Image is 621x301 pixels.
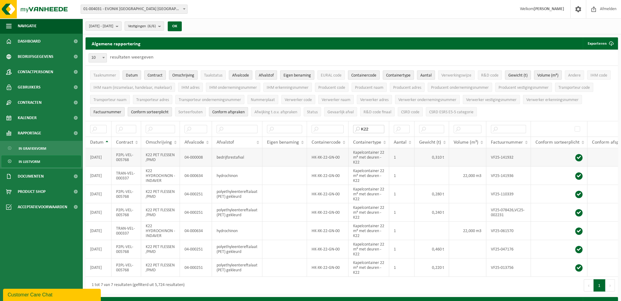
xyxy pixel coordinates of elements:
[86,203,111,222] td: [DATE]
[128,22,156,31] span: Vestigingen
[148,73,163,78] span: Contract
[486,258,531,277] td: VF25-013756
[283,73,311,78] span: Eigen benaming
[86,185,111,203] td: [DATE]
[18,169,44,184] span: Documenten
[212,148,262,167] td: bedrijfsrestafval
[18,64,53,80] span: Contactpersonen
[111,240,141,258] td: P2PL-VEL-005768
[349,148,389,167] td: Kapelcontainer 22 m³ met deuren - K22
[486,203,531,222] td: VF25-078426,VC25-002231
[590,73,607,78] span: IHM code
[93,85,172,90] span: IHM naam (inzamelaar, handelaar, makelaar)
[206,83,260,92] button: IHM ondernemingsnummerIHM ondernemingsnummer: Activate to sort
[390,83,425,92] button: Producent adresProducent adres: Activate to sort
[86,21,122,31] button: [DATE] - [DATE]
[419,140,441,145] span: Gewicht (t)
[86,240,111,258] td: [DATE]
[111,185,141,203] td: P2PL-VEL-005768
[360,107,395,116] button: R&D code finaalR&amp;D code finaal: Activate to sort
[116,140,133,145] span: Contract
[327,110,354,115] span: Gevaarlijk afval
[534,7,564,11] strong: [PERSON_NAME]
[201,70,226,80] button: TaakstatusTaakstatus: Activate to sort
[254,110,297,115] span: Afwijking t.o.v. afspraken
[568,73,581,78] span: Andere
[232,73,249,78] span: Afvalcode
[352,83,387,92] button: Producent naamProducent naam: Activate to sort
[89,22,113,31] span: [DATE] - [DATE]
[247,95,278,104] button: NummerplaatNummerplaat: Activate to sort
[486,148,531,167] td: VF25-141932
[93,110,121,115] span: Factuurnummer
[141,240,180,258] td: K22 PET FLESSEN /PMD
[429,110,473,115] span: CSRD ESRS E5-5 categorie
[2,142,81,154] a: In grafiekvorm
[148,24,156,28] count: (6/6)
[389,222,415,240] td: 1
[587,70,611,80] button: IHM codeIHM code: Activate to sort
[18,199,67,215] span: Acceptatievoorwaarden
[307,185,349,203] td: HK-XK-22-GN-00
[449,167,486,185] td: 22,000 m3
[401,110,419,115] span: CSRD code
[175,95,244,104] button: Transporteur ondernemingsnummerTransporteur ondernemingsnummer : Activate to sort
[86,37,147,50] h2: Algemene rapportering
[259,73,274,78] span: Afvalstof
[180,203,212,222] td: 04-000251
[86,222,111,240] td: [DATE]
[184,140,204,145] span: Afvalcode
[93,98,126,102] span: Transporteur naam
[535,140,579,145] span: Conform sorteerplicht
[348,70,380,80] button: ContainercodeContainercode: Activate to sort
[18,80,41,95] span: Gebruikers
[18,34,41,49] span: Dashboard
[175,107,206,116] button: SorteerfoutenSorteerfouten: Activate to sort
[420,73,432,78] span: Aantal
[128,107,172,116] button: Conform sorteerplicht : Activate to sort
[355,85,383,90] span: Producent naam
[431,85,489,90] span: Producent ondernemingsnummer
[415,240,449,258] td: 0,460 t
[605,279,615,292] button: Next
[251,98,275,102] span: Nummerplaat
[312,140,341,145] span: Containercode
[318,95,354,104] button: Verwerker naamVerwerker naam: Activate to sort
[141,222,180,240] td: K22 HYDROCHINON - INDAVER
[180,258,212,277] td: 04-000251
[204,73,222,78] span: Taakstatus
[141,203,180,222] td: K22 PET FLESSEN /PMD
[2,156,81,167] a: In lijstvorm
[141,148,180,167] td: K22 PET FLESSEN /PMD
[555,83,593,92] button: Transporteur codeTransporteur code: Activate to sort
[90,107,125,116] button: FactuurnummerFactuurnummer: Activate to sort
[389,203,415,222] td: 1
[583,37,617,50] button: Exporteren
[349,203,389,222] td: Kapelcontainer 22 m³ met deuren - K22
[386,73,411,78] span: Containertype
[179,98,241,102] span: Transporteur ondernemingsnummer
[141,167,180,185] td: K22 HYDROCHINON - INDAVER
[280,70,314,80] button: Eigen benamingEigen benaming: Activate to sort
[594,279,605,292] button: 1
[122,70,141,80] button: DatumDatum: Activate to remove sorting
[126,73,138,78] span: Datum
[212,110,245,115] span: Conform afspraken
[481,73,499,78] span: R&D code
[18,49,53,64] span: Bedrijfsgegevens
[523,95,582,104] button: Verwerker erkenningsnummerVerwerker erkenningsnummer: Activate to sort
[324,107,357,116] button: Gevaarlijk afval : Activate to sort
[180,167,212,185] td: 04-000634
[389,258,415,277] td: 1
[285,98,312,102] span: Verwerker code
[81,5,188,14] span: 01-004031 - EVONIK ANTWERPEN NV - ANTWERPEN
[111,258,141,277] td: P2PL-VEL-005768
[363,110,391,115] span: R&D code finaal
[212,167,262,185] td: hydrochinon
[349,240,389,258] td: Kapelcontainer 22 m³ met deuren - K22
[321,73,342,78] span: EURAL code
[212,258,262,277] td: polyethyleentereftalaat (PET) gekleurd
[307,148,349,167] td: HK-XK-22-GN-00
[146,140,172,145] span: Omschrijving
[486,222,531,240] td: VF25-061570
